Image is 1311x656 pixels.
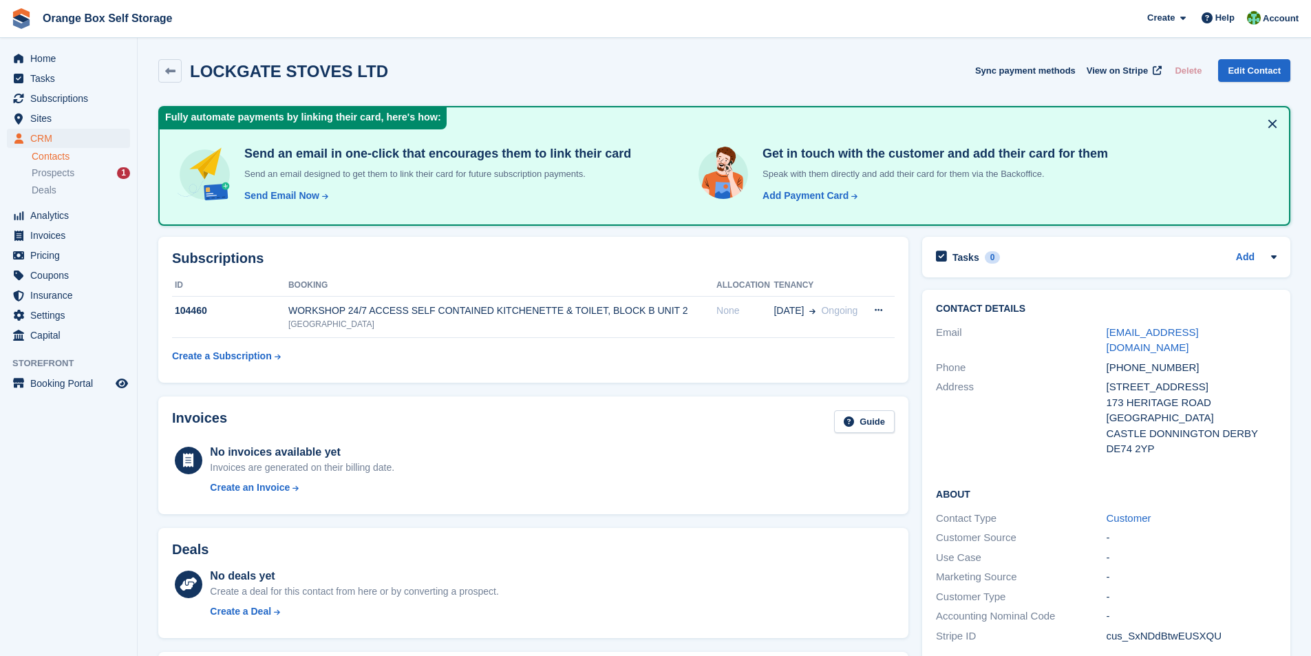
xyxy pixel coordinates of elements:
img: send-email-b5881ef4c8f827a638e46e229e590028c7e36e3a6c99d2365469aff88783de13.svg [176,146,233,203]
div: Send Email Now [244,189,319,203]
a: Orange Box Self Storage [37,7,178,30]
img: Binder Bhardwaj [1247,11,1261,25]
div: - [1107,550,1277,566]
div: None [716,304,774,318]
span: Deals [32,184,56,197]
a: Add Payment Card [757,189,859,203]
span: Invoices [30,226,113,245]
div: 0 [985,251,1001,264]
button: Sync payment methods [975,59,1076,82]
th: Booking [288,275,716,297]
h2: About [936,487,1277,500]
span: [DATE] [774,304,804,318]
div: [GEOGRAPHIC_DATA] [1107,410,1277,426]
a: menu [7,89,130,108]
span: Booking Portal [30,374,113,393]
p: Speak with them directly and add their card for them via the Backoffice. [757,167,1108,181]
div: Phone [936,360,1106,376]
div: No deals yet [210,568,498,584]
span: CRM [30,129,113,148]
a: menu [7,374,130,393]
th: Tenancy [774,275,864,297]
th: ID [172,275,288,297]
span: Account [1263,12,1299,25]
a: Create a Deal [210,604,498,619]
a: [EMAIL_ADDRESS][DOMAIN_NAME] [1107,326,1199,354]
div: No invoices available yet [210,444,394,461]
span: Ongoing [821,305,857,316]
span: View on Stripe [1087,64,1148,78]
div: - [1107,609,1277,624]
a: Deals [32,183,130,198]
span: Insurance [30,286,113,305]
a: View on Stripe [1081,59,1164,82]
div: Accounting Nominal Code [936,609,1106,624]
span: Create [1147,11,1175,25]
div: Create an Invoice [210,480,290,495]
div: Customer Type [936,589,1106,605]
img: get-in-touch-e3e95b6451f4e49772a6039d3abdde126589d6f45a760754adfa51be33bf0f70.svg [695,146,752,202]
span: Settings [30,306,113,325]
a: menu [7,306,130,325]
a: Add [1236,250,1255,266]
a: Guide [834,410,895,433]
div: [PHONE_NUMBER] [1107,360,1277,376]
div: Contact Type [936,511,1106,527]
div: Add Payment Card [763,189,849,203]
span: Pricing [30,246,113,265]
div: Customer Source [936,530,1106,546]
a: menu [7,206,130,225]
h2: Tasks [952,251,979,264]
a: menu [7,129,130,148]
a: Edit Contact [1218,59,1290,82]
a: menu [7,226,130,245]
div: 104460 [172,304,288,318]
div: Fully automate payments by linking their card, here's how: [160,107,447,129]
div: CASTLE DONNINGTON DERBY DE74 2YP [1107,426,1277,457]
span: Home [30,49,113,68]
div: - [1107,589,1277,605]
span: Help [1215,11,1235,25]
div: Invoices are generated on their billing date. [210,461,394,475]
a: Contacts [32,150,130,163]
div: Address [936,379,1106,457]
a: Prospects 1 [32,166,130,180]
h4: Get in touch with the customer and add their card for them [757,146,1108,162]
a: menu [7,246,130,265]
a: menu [7,109,130,128]
div: Create a Subscription [172,349,272,363]
div: Use Case [936,550,1106,566]
a: Preview store [114,375,130,392]
a: menu [7,286,130,305]
span: Coupons [30,266,113,285]
a: menu [7,69,130,88]
span: Subscriptions [30,89,113,108]
div: 1 [117,167,130,179]
div: - [1107,530,1277,546]
div: Create a deal for this contact from here or by converting a prospect. [210,584,498,599]
span: Tasks [30,69,113,88]
a: menu [7,326,130,345]
button: Delete [1169,59,1207,82]
div: [GEOGRAPHIC_DATA] [288,318,716,330]
a: menu [7,266,130,285]
div: Create a Deal [210,604,271,619]
h2: LOCKGATE STOVES LTD [190,62,388,81]
div: [STREET_ADDRESS] [1107,379,1277,395]
div: WORKSHOP 24/7 ACCESS SELF CONTAINED KITCHENETTE & TOILET, BLOCK B UNIT 2 [288,304,716,318]
th: Allocation [716,275,774,297]
div: cus_SxNDdBtwEUSXQU [1107,628,1277,644]
span: Storefront [12,357,137,370]
a: Customer [1107,512,1151,524]
h2: Deals [172,542,209,558]
h2: Contact Details [936,304,1277,315]
a: Create a Subscription [172,343,281,369]
span: Sites [30,109,113,128]
a: Create an Invoice [210,480,394,495]
h4: Send an email in one-click that encourages them to link their card [239,146,631,162]
div: - [1107,569,1277,585]
p: Send an email designed to get them to link their card for future subscription payments. [239,167,631,181]
div: Email [936,325,1106,356]
img: stora-icon-8386f47178a22dfd0bd8f6a31ec36ba5ce8667c1dd55bd0f319d3a0aa187defe.svg [11,8,32,29]
div: 173 HERITAGE ROAD [1107,395,1277,411]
